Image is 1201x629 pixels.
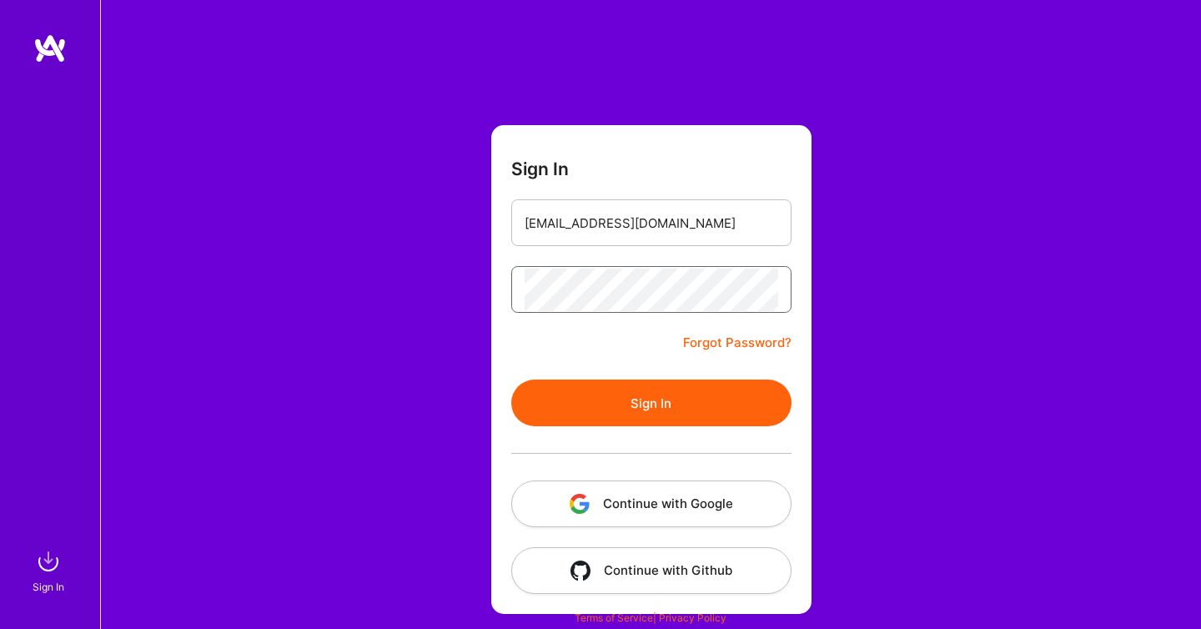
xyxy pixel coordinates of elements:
[33,578,64,596] div: Sign In
[525,202,778,244] input: Email...
[575,611,726,624] span: |
[32,545,65,578] img: sign in
[570,561,590,581] img: icon
[511,380,791,426] button: Sign In
[683,333,791,353] a: Forgot Password?
[570,494,590,514] img: icon
[100,579,1201,621] div: © 2025 ATeams Inc., All rights reserved.
[33,33,67,63] img: logo
[575,611,653,624] a: Terms of Service
[511,159,569,179] h3: Sign In
[659,611,726,624] a: Privacy Policy
[35,545,65,596] a: sign inSign In
[511,547,791,594] button: Continue with Github
[511,481,791,527] button: Continue with Google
